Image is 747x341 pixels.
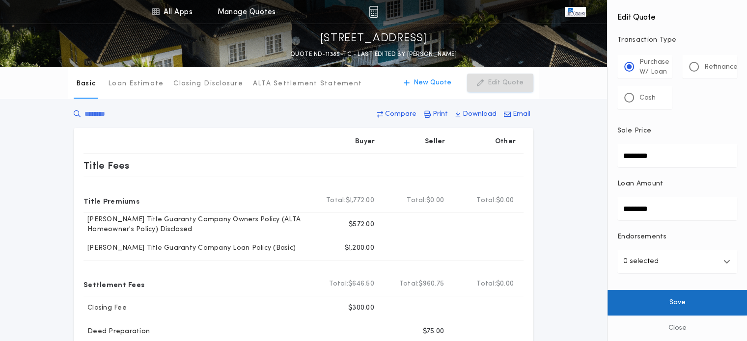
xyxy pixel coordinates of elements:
p: Closing Fee [83,303,127,313]
p: Sale Price [617,126,651,136]
b: Total: [329,279,349,289]
p: Title Premiums [83,193,139,209]
b: Total: [476,279,496,289]
p: Seller [425,137,445,147]
p: Download [463,109,497,119]
p: Edit Quote [488,78,524,88]
p: Title Fees [83,157,130,173]
p: Compare [385,109,416,119]
input: Loan Amount [617,197,737,220]
p: Transaction Type [617,35,737,45]
span: $646.50 [348,279,374,289]
p: $75.00 [422,327,444,337]
p: Buyer [355,137,375,147]
p: 0 selected [623,256,659,267]
button: Compare [374,105,419,123]
p: Closing Disclosure [173,79,243,89]
p: $1,200.00 [345,243,374,253]
p: Settlement Fees [83,276,144,292]
b: Total: [326,196,346,206]
p: Refinance [704,62,738,72]
button: Save [608,290,747,315]
p: ALTA Settlement Statement [253,79,362,89]
button: Email [501,105,533,123]
img: img [369,6,378,18]
button: Download [452,105,499,123]
button: New Quote [394,74,461,92]
p: QUOTE ND-11385-TC - LAST EDITED BY [PERSON_NAME] [290,50,457,59]
p: $572.00 [349,220,374,230]
p: Other [495,137,516,147]
p: Loan Amount [617,179,664,189]
p: Purchase W/ Loan [639,57,669,77]
button: Close [608,315,747,341]
span: $0.00 [426,196,444,206]
p: Loan Estimate [108,79,164,89]
p: [STREET_ADDRESS] [320,31,427,47]
p: Cash [639,93,656,103]
button: Edit Quote [467,74,533,92]
p: New Quote [414,78,451,88]
h4: Edit Quote [617,6,737,24]
p: $300.00 [348,303,374,313]
span: $960.75 [418,279,444,289]
img: vs-icon [565,7,585,17]
b: Total: [399,279,419,289]
p: Basic [76,79,96,89]
p: Deed Preparation [83,327,150,337]
p: [PERSON_NAME] Title Guaranty Company Owners Policy (ALTA Homeowner's Policy) Disclosed [83,215,312,235]
button: 0 selected [617,250,737,273]
b: Total: [407,196,426,206]
span: $0.00 [496,196,514,206]
p: Email [513,109,530,119]
p: Endorsements [617,232,737,242]
p: Print [433,109,448,119]
p: [PERSON_NAME] Title Guaranty Company Loan Policy (Basic) [83,243,296,253]
span: $1,772.00 [346,196,374,206]
span: $0.00 [496,279,514,289]
input: Sale Price [617,144,737,167]
b: Total: [476,196,496,206]
button: Print [421,105,451,123]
